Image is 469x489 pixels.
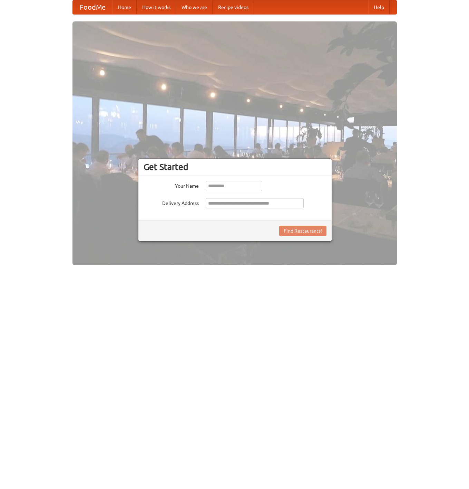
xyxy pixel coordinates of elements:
[213,0,254,14] a: Recipe videos
[73,0,113,14] a: FoodMe
[144,198,199,207] label: Delivery Address
[176,0,213,14] a: Who we are
[279,226,326,236] button: Find Restaurants!
[113,0,137,14] a: Home
[144,162,326,172] h3: Get Started
[368,0,390,14] a: Help
[137,0,176,14] a: How it works
[144,181,199,189] label: Your Name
